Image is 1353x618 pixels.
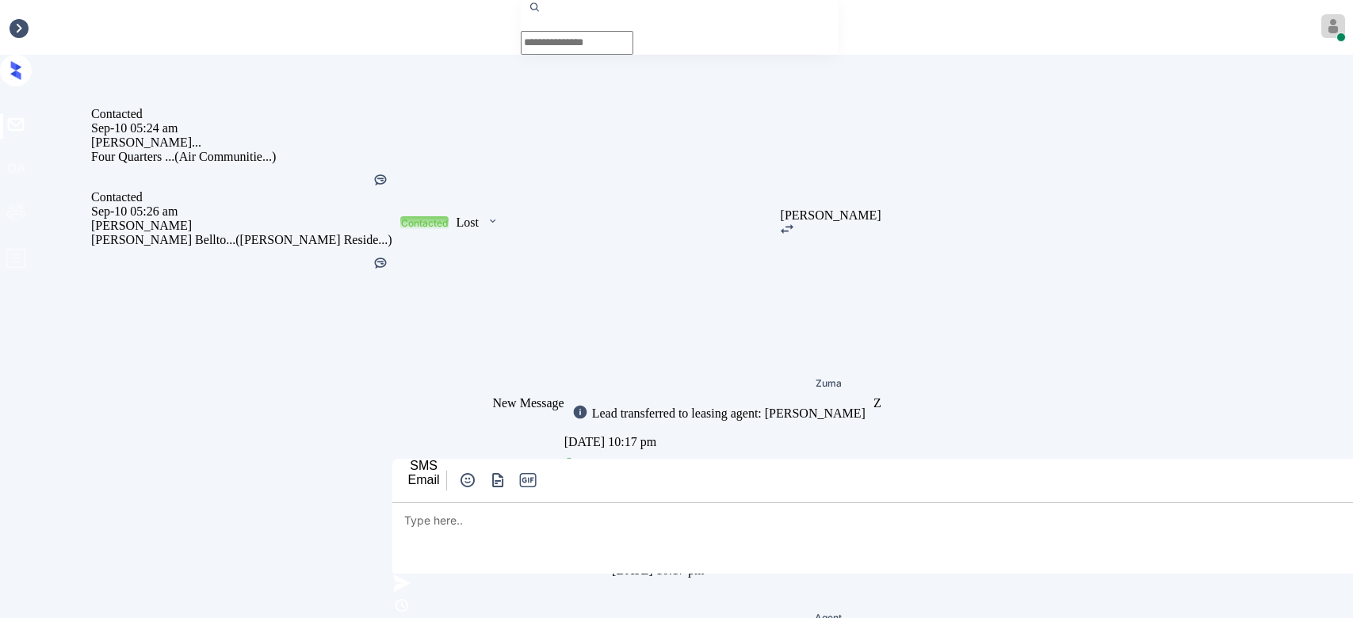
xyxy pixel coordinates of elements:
[373,255,388,273] div: Kelsey was silent
[373,172,388,188] img: Kelsey was silent
[564,453,873,475] div: Sync'd w knock
[873,396,881,410] div: Z
[392,574,411,593] img: icon-zuma
[781,208,881,223] div: [PERSON_NAME]
[91,219,392,233] div: [PERSON_NAME]
[401,217,448,229] div: Contacted
[373,172,388,190] div: Kelsey was silent
[91,150,392,164] div: Four Quarters ... (Air Communitie...)
[373,255,388,271] img: Kelsey was silent
[408,473,440,487] div: Email
[458,471,477,490] img: icon-zuma
[781,224,793,234] img: icon-zuma
[5,247,27,275] span: profile
[8,21,37,35] div: Inbox
[1321,14,1345,38] img: avatar
[488,471,508,490] img: icon-zuma
[487,214,499,228] img: icon-zuma
[408,459,440,473] div: SMS
[492,396,564,410] span: New Message
[91,233,392,247] div: [PERSON_NAME] Bellto... ([PERSON_NAME] Reside...)
[91,190,392,204] div: Contacted
[91,107,392,121] div: Contacted
[91,204,392,219] div: Sep-10 05:26 am
[816,379,842,388] div: Zuma
[572,404,588,420] img: icon-zuma
[91,135,392,150] div: [PERSON_NAME]...
[588,406,866,421] div: Lead transferred to leasing agent: [PERSON_NAME]
[91,121,392,135] div: Sep-10 05:24 am
[392,596,411,615] img: icon-zuma
[564,431,873,453] div: [DATE] 10:17 pm
[457,216,479,230] div: Lost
